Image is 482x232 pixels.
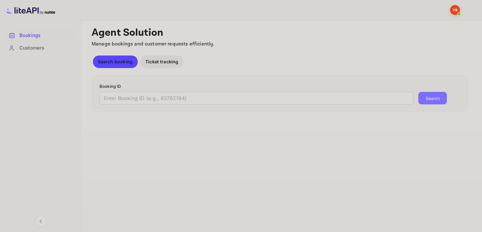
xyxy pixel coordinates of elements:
[145,58,178,65] p: Ticket tracking
[4,29,78,42] div: Bookings
[4,42,78,54] a: Customers
[98,58,133,65] p: Search booking
[92,27,471,39] p: Agent Solution
[92,41,215,47] span: Manage bookings and customer requests efficiently.
[5,5,55,15] img: LiteAPI logo
[19,32,74,39] div: Bookings
[99,83,460,90] p: Booking ID
[35,216,46,227] button: Collapse navigation
[450,5,460,15] img: Yandex Support
[418,92,447,104] button: Search
[19,45,74,52] div: Customers
[4,29,78,41] a: Bookings
[99,92,413,104] input: Enter Booking ID (e.g., 63782194)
